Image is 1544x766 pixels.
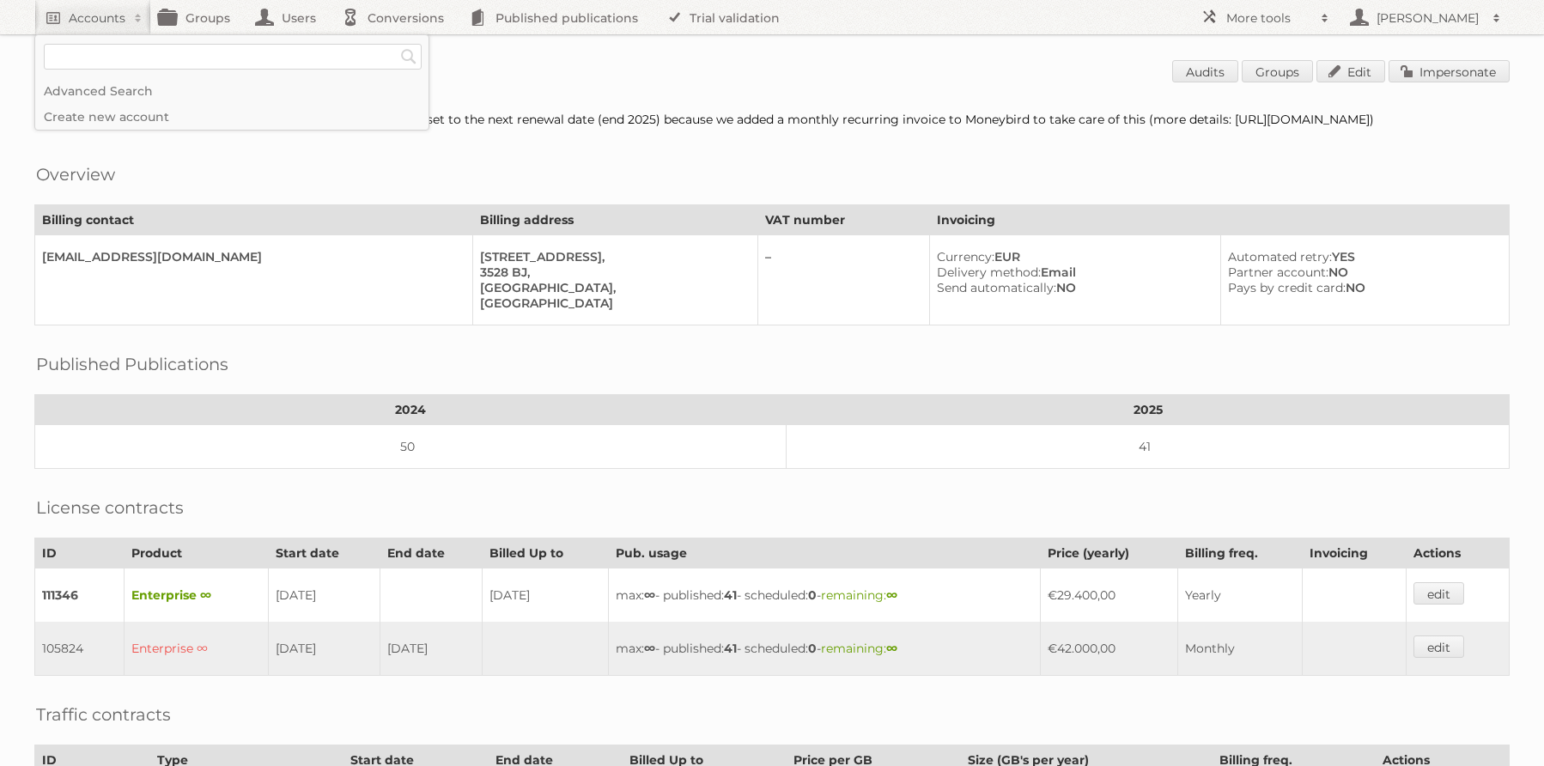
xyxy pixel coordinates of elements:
th: Actions [1407,538,1510,568]
th: Price (yearly) [1041,538,1178,568]
td: max: - published: - scheduled: - [609,568,1041,623]
td: 111346 [35,568,125,623]
strong: ∞ [644,641,655,656]
td: 50 [35,425,787,469]
th: Billing freq. [1177,538,1302,568]
span: Delivery method: [937,264,1041,280]
td: Monthly [1177,622,1302,676]
h1: Account 88084: [DOMAIN_NAME] [34,60,1510,86]
span: remaining: [821,587,897,603]
span: Pays by credit card: [1228,280,1346,295]
span: remaining: [821,641,897,656]
th: Billed Up to [483,538,609,568]
td: [DATE] [380,622,483,676]
a: Groups [1242,60,1313,82]
td: 41 [787,425,1510,469]
div: [GEOGRAPHIC_DATA], [480,280,744,295]
td: 105824 [35,622,125,676]
strong: ∞ [886,641,897,656]
h2: Published Publications [36,351,228,377]
h2: More tools [1226,9,1312,27]
th: Invoicing [1303,538,1407,568]
h2: Accounts [69,9,125,27]
td: [DATE] [269,568,380,623]
th: Start date [269,538,380,568]
td: Yearly [1177,568,1302,623]
th: Invoicing [929,205,1509,235]
div: Email [937,264,1207,280]
span: Send automatically: [937,280,1056,295]
th: VAT number [758,205,930,235]
strong: 41 [724,587,737,603]
a: edit [1413,635,1464,658]
th: Billing address [473,205,758,235]
th: 2025 [787,395,1510,425]
td: [DATE] [269,622,380,676]
td: Enterprise ∞ [125,622,269,676]
div: NO [1228,280,1495,295]
div: 3528 BJ, [480,264,744,280]
td: – [758,235,930,325]
span: Partner account: [1228,264,1328,280]
h2: [PERSON_NAME] [1372,9,1484,27]
strong: ∞ [886,587,897,603]
th: End date [380,538,483,568]
strong: 0 [808,587,817,603]
th: Billing contact [35,205,473,235]
strong: ∞ [644,587,655,603]
span: Currency: [937,249,994,264]
h2: Overview [36,161,115,187]
input: Search [396,44,422,70]
td: €42.000,00 [1041,622,1178,676]
h2: Traffic contracts [36,702,171,727]
a: Impersonate [1389,60,1510,82]
a: Edit [1316,60,1385,82]
div: [EMAIL_ADDRESS][DOMAIN_NAME] [42,249,459,264]
div: [GEOGRAPHIC_DATA] [480,295,744,311]
a: Advanced Search [35,78,429,104]
a: Audits [1172,60,1238,82]
td: €29.400,00 [1041,568,1178,623]
div: [STREET_ADDRESS], [480,249,744,264]
strong: 41 [724,641,737,656]
strong: 0 [808,641,817,656]
td: max: - published: - scheduled: - [609,622,1041,676]
span: Automated retry: [1228,249,1332,264]
div: NO [1228,264,1495,280]
th: Pub. usage [609,538,1041,568]
a: Create new account [35,104,429,130]
div: [Contract 111346] Auto-billing is disabled and the billed up to date set to the next renewal date... [34,112,1510,127]
a: edit [1413,582,1464,605]
th: 2024 [35,395,787,425]
div: EUR [937,249,1207,264]
div: NO [937,280,1207,295]
td: Enterprise ∞ [125,568,269,623]
th: Product [125,538,269,568]
td: [DATE] [483,568,609,623]
div: YES [1228,249,1495,264]
th: ID [35,538,125,568]
h2: License contracts [36,495,184,520]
